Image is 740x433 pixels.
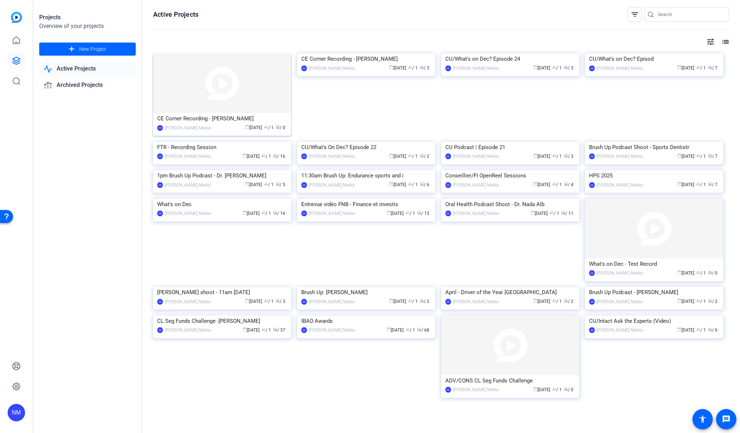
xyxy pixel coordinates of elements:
span: calendar_today [245,182,249,186]
span: [DATE] [242,211,259,216]
div: Overview of your projects [39,22,136,31]
div: NM [589,153,595,159]
span: radio [708,270,712,274]
div: [PERSON_NAME] Media [165,124,211,132]
div: NM [157,153,163,159]
div: NM [301,327,307,333]
span: / 1 [408,182,418,187]
a: Active Projects [39,61,136,76]
span: group [261,153,266,158]
span: group [264,125,268,129]
span: / 1 [264,299,274,304]
div: NM [589,270,595,276]
div: NM [301,182,307,188]
mat-icon: filter_list [630,10,639,19]
input: Search [658,10,723,19]
span: / 7 [708,182,717,187]
div: [PERSON_NAME] Media [453,65,499,72]
span: group [552,182,556,186]
span: calendar_today [245,298,249,303]
span: / 68 [417,328,429,333]
span: / 1 [696,270,706,276]
span: group [549,211,554,215]
img: blue-gradient.svg [11,12,22,23]
div: NM [301,211,307,216]
div: [PERSON_NAME] Media [165,298,211,305]
div: NM [445,211,451,216]
span: [DATE] [533,65,550,71]
span: / 0 [275,125,285,130]
span: [DATE] [387,211,404,216]
span: [DATE] [389,65,406,71]
span: calendar_today [677,327,682,332]
div: NM [8,404,25,421]
span: / 1 [696,299,706,304]
span: radio [708,182,712,186]
span: radio [708,153,712,158]
span: / 1 [696,65,706,71]
span: / 1 [264,125,274,130]
span: [DATE] [245,182,262,187]
span: / 3 [564,154,573,159]
div: Oral Health Podcast Shoot - Dr. Nada Alb [445,199,575,210]
span: / 1 [552,182,562,187]
span: radio [564,153,568,158]
div: [PERSON_NAME] Media [453,181,499,189]
span: / 1 [552,299,562,304]
h1: Active Projects [153,10,199,19]
span: calendar_today [533,182,537,186]
span: calendar_today [389,298,393,303]
div: April - Driver of the Year [GEOGRAPHIC_DATA] [445,287,575,298]
span: group [408,65,412,69]
span: calendar_today [533,153,537,158]
span: calendar_today [389,65,393,69]
div: [PERSON_NAME] Media [597,269,643,277]
div: CU/What's on Dec? Episod [589,53,719,64]
span: group [696,270,700,274]
div: [PERSON_NAME] Media [597,298,643,305]
span: radio [708,65,712,69]
div: NM [589,182,595,188]
span: radio [561,211,565,215]
div: CU/What's On Dec? Episode 22 [301,142,431,153]
span: group [264,182,268,186]
span: radio [275,298,280,303]
span: / 1 [696,182,706,187]
div: FTR - Recording Session [157,142,287,153]
div: NM [157,211,163,216]
span: [DATE] [245,125,262,130]
span: / 1 [552,387,562,392]
span: radio [564,182,568,186]
span: radio [273,153,277,158]
div: CL Seg Funds Challenge :[PERSON_NAME] [157,316,287,326]
div: 1pm Brush Up Podcast - Dr. [PERSON_NAME] [157,170,287,181]
span: [DATE] [533,154,550,159]
div: [PERSON_NAME] shoot - 11am [DATE] [157,287,287,298]
div: [PERSON_NAME] Media [453,153,499,160]
div: [PERSON_NAME] Media [165,326,211,334]
span: group [408,298,412,303]
div: CU Podcast | Episode 21 [445,142,575,153]
span: group [696,298,700,303]
span: / 4 [564,182,573,187]
span: calendar_today [242,327,247,332]
span: calendar_today [533,65,537,69]
span: [DATE] [389,154,406,159]
span: group [261,211,266,215]
div: NM [157,327,163,333]
span: calendar_today [387,327,391,332]
span: calendar_today [677,182,682,186]
span: / 1 [696,154,706,159]
span: group [264,298,268,303]
button: New Project [39,43,136,56]
mat-icon: add [67,45,76,54]
span: / 1 [408,154,418,159]
span: / 1 [696,328,706,333]
span: group [552,153,556,158]
span: / 37 [273,328,285,333]
span: [DATE] [677,299,694,304]
div: [PERSON_NAME] Media [453,386,499,393]
div: NM [157,125,163,131]
span: / 2 [708,299,717,304]
div: [PERSON_NAME] Media [309,181,355,189]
